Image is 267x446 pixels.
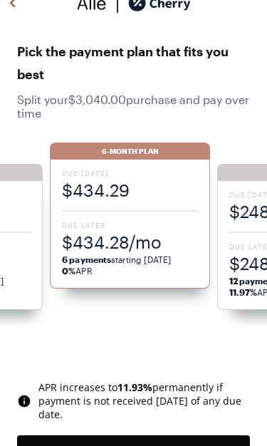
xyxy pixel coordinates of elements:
[62,178,197,202] span: $434.29
[62,220,197,230] span: Due Later
[117,380,152,394] b: 11.93 %
[17,40,250,85] span: Pick the payment plan that fits you best
[50,142,209,160] div: 6-Month Plan
[17,394,31,408] img: svg%3e
[38,380,250,421] span: APR increases to permanently if payment is not received [DATE] of any due date.
[62,168,197,178] span: Due [DATE]
[62,254,197,276] span: starting [DATE] APR
[62,254,111,264] strong: 6 payments
[229,287,257,297] strong: 11.97%
[17,93,250,120] span: Split your $3,040.00 purchase and pay over time
[62,230,197,254] span: $434.28/mo
[62,266,75,276] strong: 0%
